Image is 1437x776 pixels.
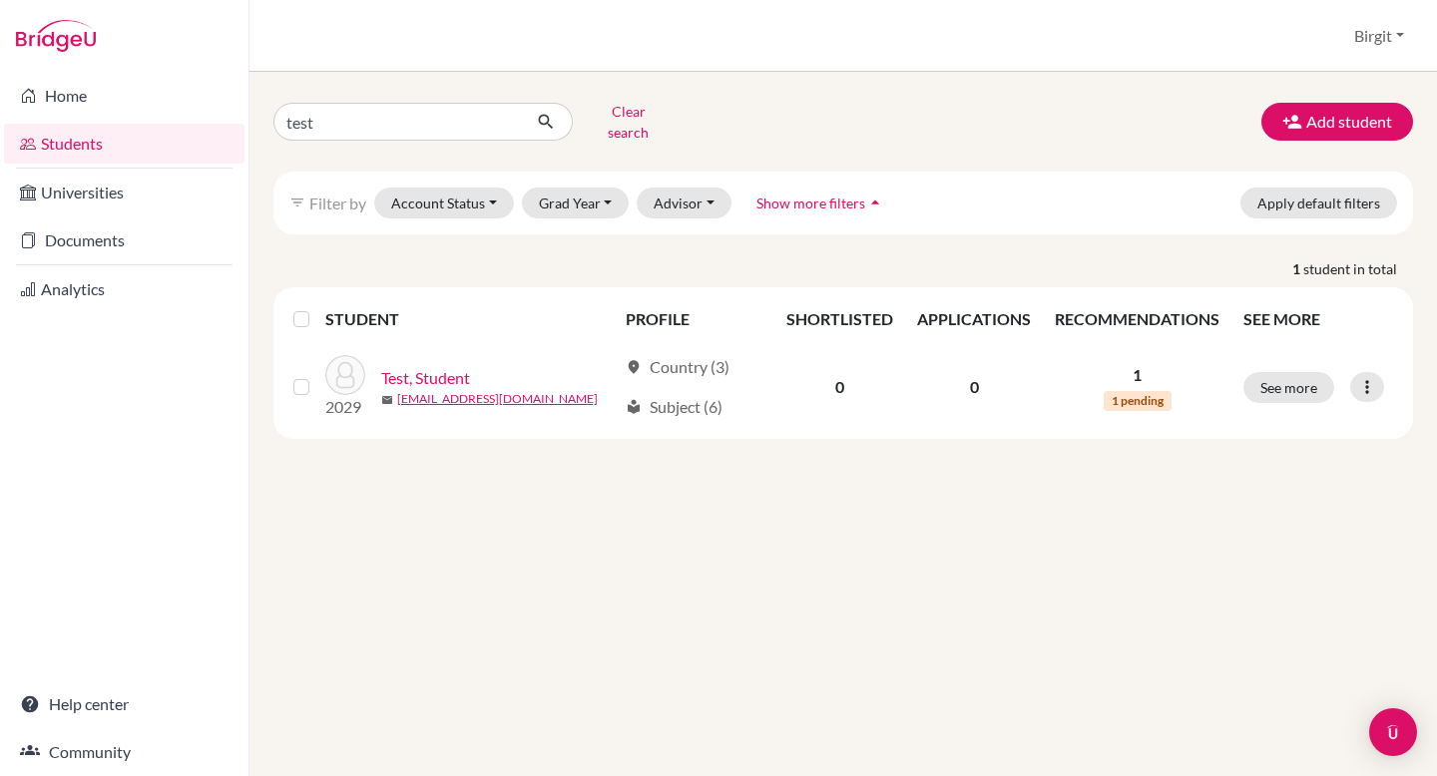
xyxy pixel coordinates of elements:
a: Students [4,124,244,164]
a: [EMAIL_ADDRESS][DOMAIN_NAME] [397,390,598,408]
button: See more [1243,372,1334,403]
p: 2029 [325,395,365,419]
input: Find student by name... [273,103,521,141]
a: Help center [4,684,244,724]
div: Open Intercom Messenger [1369,708,1417,756]
button: Show more filtersarrow_drop_up [739,188,902,218]
span: student in total [1303,258,1413,279]
td: 0 [774,343,905,431]
button: Advisor [637,188,731,218]
a: Analytics [4,269,244,309]
strong: 1 [1292,258,1303,279]
a: Universities [4,173,244,212]
img: Test, Student [325,355,365,395]
i: filter_list [289,194,305,210]
th: RECOMMENDATIONS [1043,295,1231,343]
button: Add student [1261,103,1413,141]
span: mail [381,394,393,406]
span: Filter by [309,194,366,212]
span: local_library [626,399,642,415]
button: Apply default filters [1240,188,1397,218]
div: Subject (6) [626,395,722,419]
button: Grad Year [522,188,630,218]
th: PROFILE [614,295,774,343]
td: 0 [905,343,1043,431]
button: Birgit [1345,17,1413,55]
button: Clear search [573,96,684,148]
span: Show more filters [756,194,865,211]
p: 1 [1055,363,1219,387]
a: Home [4,76,244,116]
img: Bridge-U [16,20,96,52]
th: SHORTLISTED [774,295,905,343]
span: location_on [626,359,642,375]
th: APPLICATIONS [905,295,1043,343]
th: STUDENT [325,295,614,343]
th: SEE MORE [1231,295,1405,343]
div: Country (3) [626,355,729,379]
a: Documents [4,220,244,260]
a: Community [4,732,244,772]
span: 1 pending [1104,391,1172,411]
button: Account Status [374,188,514,218]
a: Test, Student [381,366,470,390]
i: arrow_drop_up [865,193,885,212]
